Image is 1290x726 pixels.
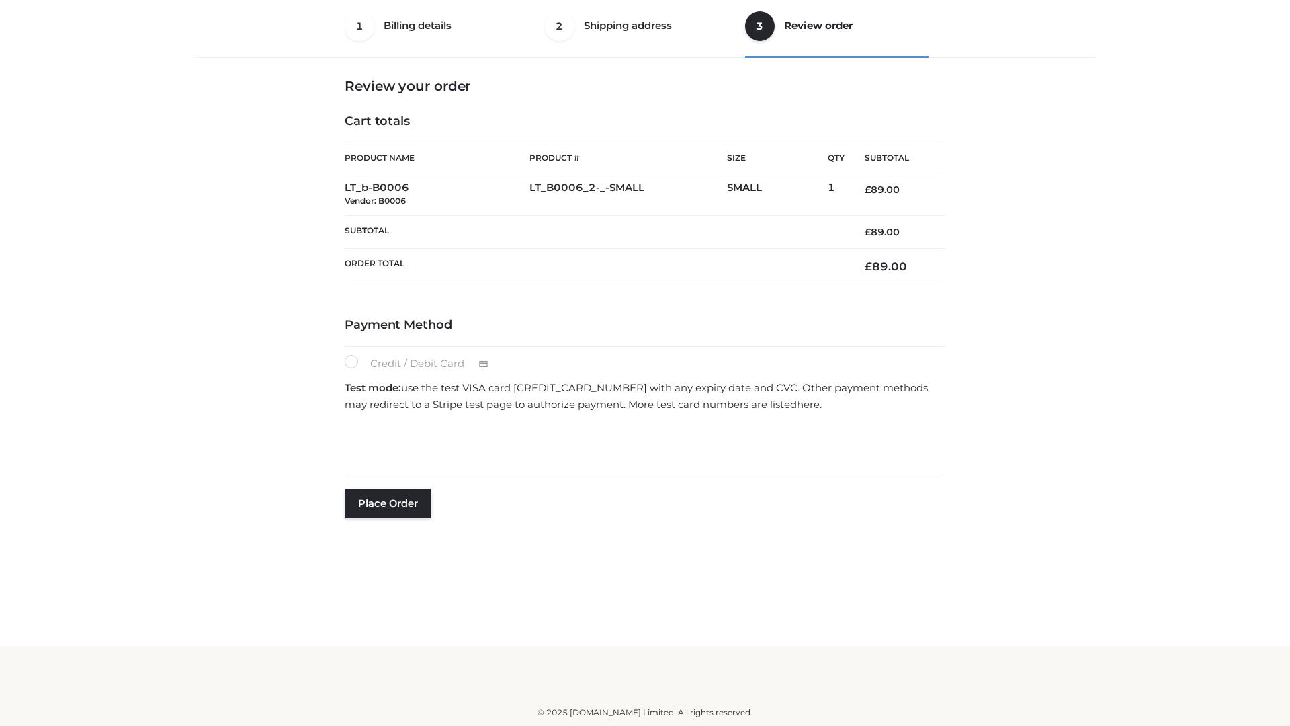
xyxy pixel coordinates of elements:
iframe: Secure payment input frame [342,417,943,467]
a: here [797,398,820,411]
small: Vendor: B0006 [345,196,406,206]
span: £ [865,259,872,273]
div: © 2025 [DOMAIN_NAME] Limited. All rights reserved. [200,706,1090,719]
td: LT_b-B0006 [345,173,529,216]
span: £ [865,226,871,238]
bdi: 89.00 [865,259,907,273]
p: use the test VISA card [CREDIT_CARD_NUMBER] with any expiry date and CVC. Other payment methods m... [345,379,945,413]
button: Place order [345,489,431,518]
th: Qty [828,143,845,173]
th: Product # [529,143,727,173]
td: SMALL [727,173,828,216]
strong: Test mode: [345,381,401,394]
bdi: 89.00 [865,226,900,238]
h3: Review your order [345,78,945,94]
th: Product Name [345,143,529,173]
label: Credit / Debit Card [345,355,503,372]
span: £ [865,184,871,196]
th: Subtotal [345,215,845,248]
h4: Payment Method [345,318,945,333]
td: 1 [828,173,845,216]
td: LT_B0006_2-_-SMALL [529,173,727,216]
h4: Cart totals [345,114,945,129]
img: Credit / Debit Card [471,356,496,372]
th: Order Total [345,249,845,284]
th: Subtotal [845,143,945,173]
th: Size [727,143,821,173]
bdi: 89.00 [865,184,900,196]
